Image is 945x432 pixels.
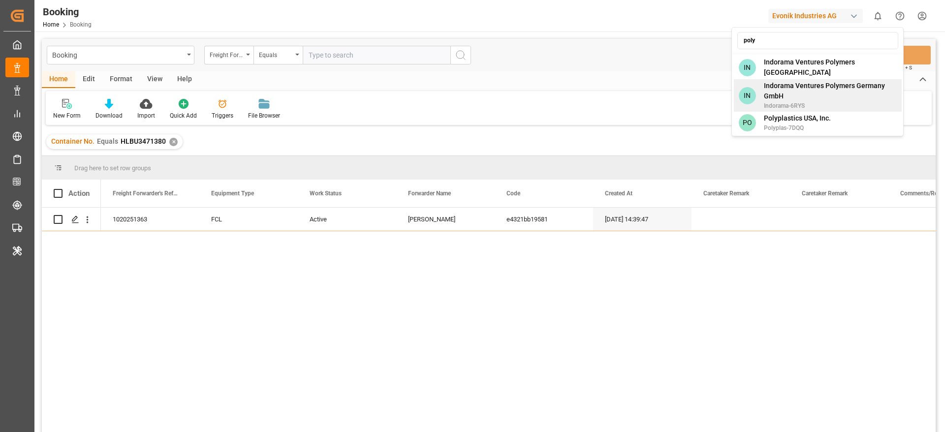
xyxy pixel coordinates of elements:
span: PO [739,114,756,131]
span: IN [739,87,756,104]
span: IN [739,59,756,76]
span: Polyplas-7DQQ [764,123,831,132]
span: Indorama Ventures Polymers [GEOGRAPHIC_DATA] [764,57,897,78]
span: Indorama-6RYS [764,101,897,110]
span: Polyplastics USA, Inc. [764,113,831,123]
span: Indorama Ventures Polymers Germany GmbH [764,81,897,101]
input: Search an account... [737,32,898,49]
